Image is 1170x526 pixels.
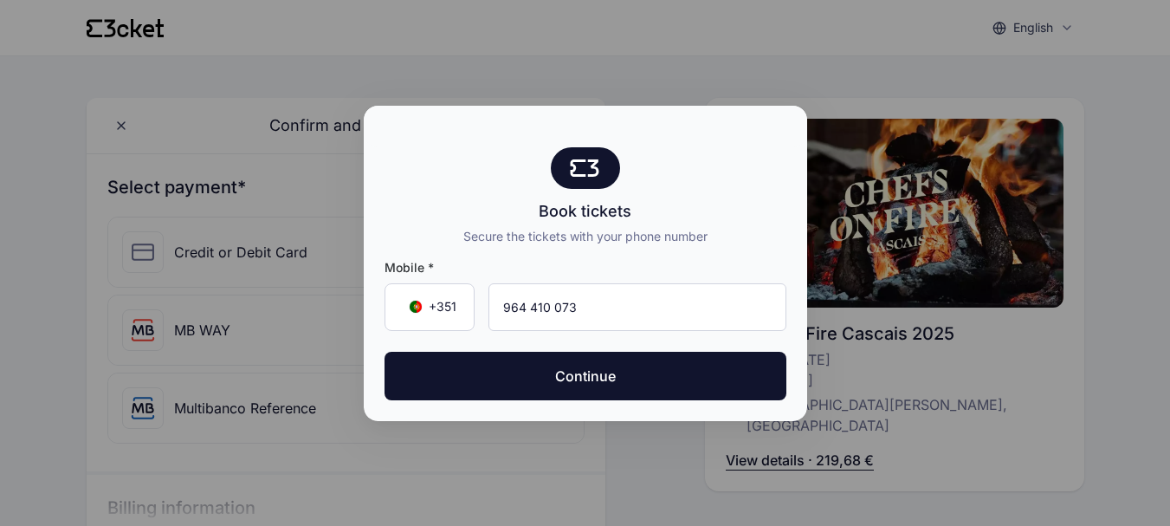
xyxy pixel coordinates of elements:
span: Mobile * [385,259,786,276]
div: Book tickets [463,199,708,224]
button: Continue [385,352,786,400]
div: Secure the tickets with your phone number [463,227,708,245]
input: Mobile [488,283,786,331]
span: +351 [429,298,456,315]
div: Country Code Selector [385,283,475,331]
